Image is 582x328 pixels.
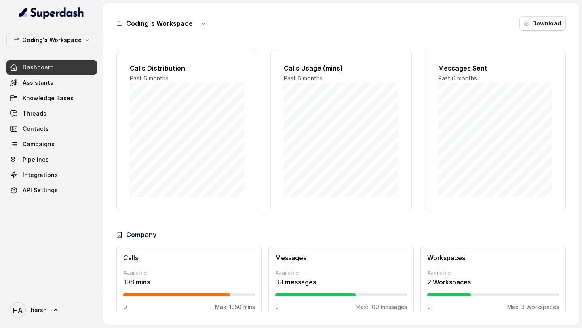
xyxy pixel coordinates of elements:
span: harsh [31,306,47,314]
p: 0 [123,303,127,311]
h3: Coding's Workspace [126,19,193,28]
span: Pipelines [23,156,49,164]
span: Past 6 months [284,75,323,82]
p: Available [427,269,559,277]
a: Dashboard [6,60,97,75]
a: harsh [6,299,97,322]
a: Threads [6,106,97,121]
span: API Settings [23,186,58,194]
a: API Settings [6,183,97,198]
p: Max: 1050 mins [215,303,255,311]
p: Max: 100 messages [356,303,407,311]
a: Assistants [6,76,97,90]
p: Available [123,269,255,277]
span: Campaigns [23,140,55,148]
h2: Calls Distribution [130,63,244,73]
h2: Messages Sent [438,63,552,73]
span: Past 6 months [438,75,477,82]
p: 0 [275,303,279,311]
a: Campaigns [6,137,97,151]
p: Coding's Workspace [22,35,82,45]
p: 39 messages [275,277,407,287]
button: Coding's Workspace [6,33,97,47]
h3: Workspaces [427,253,559,263]
span: Integrations [23,171,58,179]
p: 2 Workspaces [427,277,559,287]
span: Assistants [23,79,53,87]
h3: Messages [275,253,407,263]
span: Contacts [23,125,49,133]
text: HA [13,306,23,315]
p: Max: 3 Workspaces [507,303,559,311]
a: Knowledge Bases [6,91,97,105]
p: 198 mins [123,277,255,287]
h2: Calls Usage (mins) [284,63,398,73]
h3: Company [126,230,156,240]
a: Pipelines [6,152,97,167]
p: 0 [427,303,431,311]
img: light.svg [19,6,84,19]
span: Knowledge Bases [23,94,74,102]
span: Threads [23,109,46,118]
p: Available [275,269,407,277]
span: Dashboard [23,63,54,71]
a: Integrations [6,168,97,182]
span: Past 6 months [130,75,169,82]
a: Contacts [6,122,97,136]
h3: Calls [123,253,255,263]
button: Download [519,16,566,31]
